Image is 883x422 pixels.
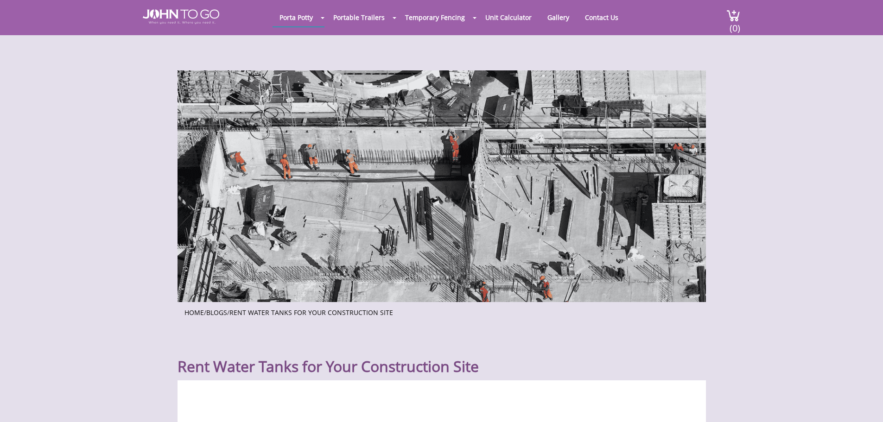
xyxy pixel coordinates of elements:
[184,308,204,317] a: Home
[273,8,320,26] a: Porta Potty
[478,8,539,26] a: Unit Calculator
[726,9,740,22] img: cart a
[540,8,576,26] a: Gallery
[326,8,392,26] a: Portable Trailers
[846,385,883,422] button: Live Chat
[229,308,393,317] a: Rent Water Tanks for Your Construction Site
[184,306,699,317] ul: / /
[398,8,472,26] a: Temporary Fencing
[578,8,625,26] a: Contact Us
[729,14,740,34] span: (0)
[143,9,219,24] img: JOHN to go
[206,308,227,317] a: Blogs
[178,335,706,376] h1: Rent Water Tanks for Your Construction Site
